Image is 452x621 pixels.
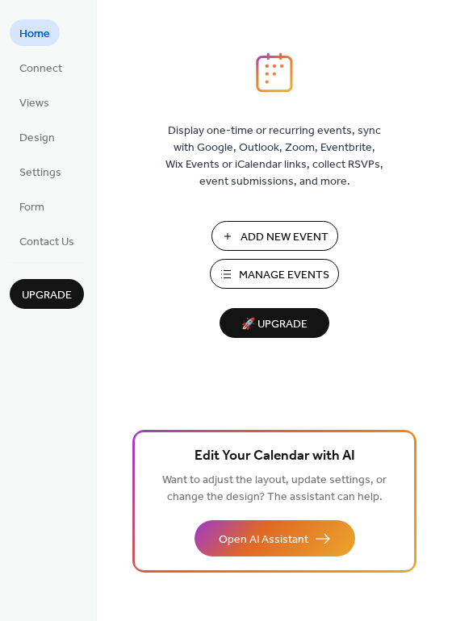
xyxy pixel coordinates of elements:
[256,52,293,93] img: logo_icon.svg
[195,445,355,468] span: Edit Your Calendar with AI
[19,234,74,251] span: Contact Us
[19,60,62,77] span: Connect
[10,158,71,185] a: Settings
[219,531,308,548] span: Open AI Assistant
[19,199,44,216] span: Form
[10,193,54,219] a: Form
[10,227,84,254] a: Contact Us
[10,89,59,115] a: Views
[229,314,320,336] span: 🚀 Upgrade
[22,287,72,304] span: Upgrade
[195,520,355,556] button: Open AI Assistant
[19,165,61,181] span: Settings
[162,469,387,508] span: Want to adjust the layout, update settings, or change the design? The assistant can help.
[19,95,49,112] span: Views
[10,123,65,150] a: Design
[239,267,329,284] span: Manage Events
[165,123,383,190] span: Display one-time or recurring events, sync with Google, Outlook, Zoom, Eventbrite, Wix Events or ...
[10,19,60,46] a: Home
[241,229,329,246] span: Add New Event
[220,308,329,338] button: 🚀 Upgrade
[210,259,339,289] button: Manage Events
[10,279,84,309] button: Upgrade
[19,130,55,147] span: Design
[211,221,338,251] button: Add New Event
[19,26,50,43] span: Home
[10,54,72,81] a: Connect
